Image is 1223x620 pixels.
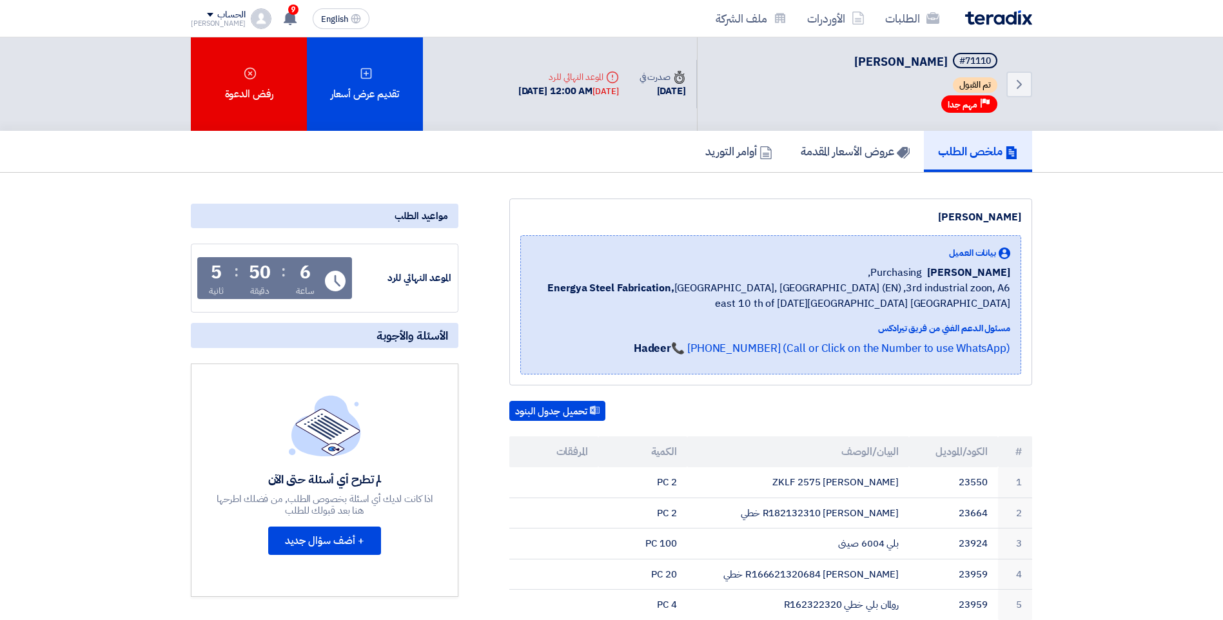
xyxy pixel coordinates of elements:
[598,467,687,498] td: 2 PC
[998,436,1032,467] th: #
[321,15,348,24] span: English
[598,528,687,559] td: 100 PC
[547,280,674,296] b: Energya Steel Fabrication,
[217,10,245,21] div: الحساب
[300,264,311,282] div: 6
[355,271,451,286] div: الموعد النهائي للرد
[965,10,1032,25] img: Teradix logo
[209,284,224,298] div: ثانية
[289,395,361,456] img: empty_state_list.svg
[801,144,910,159] h5: عروض الأسعار المقدمة
[687,559,910,590] td: R166621320684 [PERSON_NAME] خطي
[531,280,1010,311] span: [GEOGRAPHIC_DATA], [GEOGRAPHIC_DATA] (EN) ,3rd industrial zoon, A6 east 10 th of [DATE][GEOGRAPHI...
[281,260,286,283] div: :
[949,246,996,260] span: بيانات العميل
[797,3,875,34] a: الأوردرات
[307,37,423,131] div: تقديم عرض أسعار
[251,8,271,29] img: profile_test.png
[948,99,977,111] span: مهم جدا
[592,85,618,98] div: [DATE]
[215,472,435,487] div: لم تطرح أي أسئلة حتى الآن
[249,264,271,282] div: 50
[518,70,619,84] div: الموعد النهائي للرد
[509,401,605,421] button: تحميل جدول البنود
[191,20,246,27] div: [PERSON_NAME]
[787,131,924,172] a: عروض الأسعار المقدمة
[687,436,910,467] th: البيان/الوصف
[959,57,991,66] div: #71110
[705,3,797,34] a: ملف الشركة
[313,8,369,29] button: English
[296,284,315,298] div: ساعة
[234,260,239,283] div: :
[191,204,458,228] div: مواعيد الطلب
[909,498,998,528] td: 23664
[953,77,997,93] span: تم القبول
[288,5,298,15] span: 9
[215,493,435,516] div: اذا كانت لديك أي اسئلة بخصوص الطلب, من فضلك اطرحها هنا بعد قبولك للطلب
[854,53,948,70] span: [PERSON_NAME]
[868,265,922,280] span: Purchasing,
[191,37,307,131] div: رفض الدعوة
[909,528,998,559] td: 23924
[854,53,1000,71] h5: رولمان بلي
[705,144,772,159] h5: أوامر التوريد
[909,467,998,498] td: 23550
[687,467,910,498] td: ZKLF 2575 [PERSON_NAME]
[598,498,687,528] td: 2 PC
[998,528,1032,559] td: 3
[998,498,1032,528] td: 2
[938,144,1018,159] h5: ملخص الطلب
[687,498,910,528] td: R182132310 [PERSON_NAME] خطي
[598,436,687,467] th: الكمية
[640,84,686,99] div: [DATE]
[687,528,910,559] td: بلي 6004 صينى
[250,284,270,298] div: دقيقة
[998,559,1032,590] td: 4
[211,264,222,282] div: 5
[598,559,687,590] td: 20 PC
[520,209,1021,225] div: [PERSON_NAME]
[377,328,448,343] span: الأسئلة والأجوبة
[531,322,1010,335] div: مسئول الدعم الفني من فريق تيرادكس
[268,527,381,555] button: + أضف سؤال جديد
[909,436,998,467] th: الكود/الموديل
[634,340,671,356] strong: Hadeer
[927,265,1010,280] span: [PERSON_NAME]
[909,559,998,590] td: 23959
[640,70,686,84] div: صدرت في
[518,84,619,99] div: [DATE] 12:00 AM
[875,3,950,34] a: الطلبات
[998,467,1032,498] td: 1
[924,131,1032,172] a: ملخص الطلب
[691,131,787,172] a: أوامر التوريد
[509,436,598,467] th: المرفقات
[671,340,1010,356] a: 📞 [PHONE_NUMBER] (Call or Click on the Number to use WhatsApp)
